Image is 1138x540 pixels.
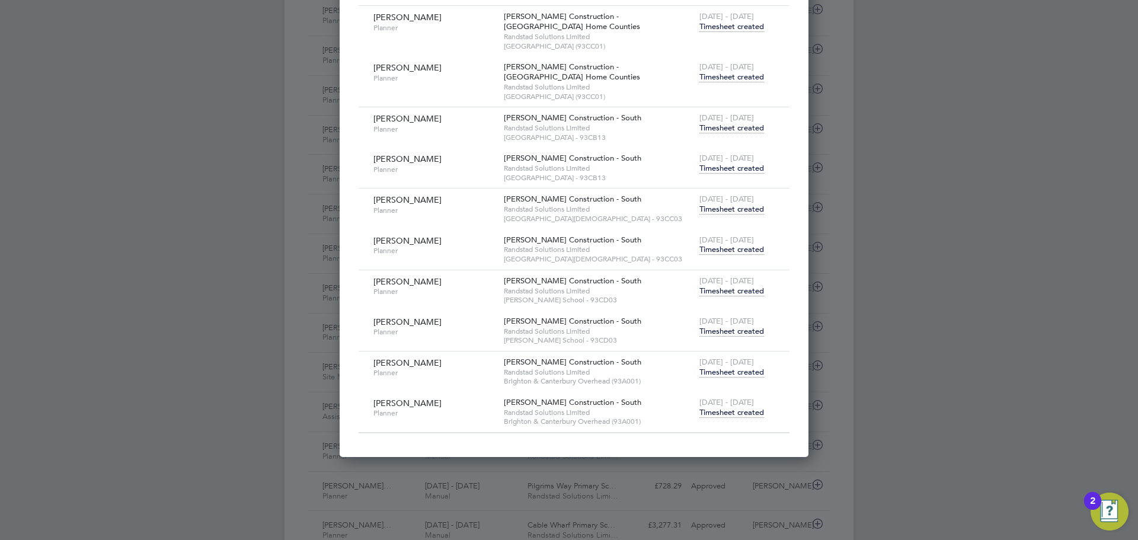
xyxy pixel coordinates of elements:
span: [DATE] - [DATE] [699,194,754,204]
span: Timesheet created [699,72,764,82]
span: Brighton & Canterbury Overhead (93A001) [504,417,693,426]
span: [PERSON_NAME] Construction - [GEOGRAPHIC_DATA] Home Counties [504,62,640,82]
span: Planner [373,165,495,174]
span: [GEOGRAPHIC_DATA] - 93CB13 [504,173,693,183]
span: Planner [373,23,495,33]
span: Timesheet created [699,244,764,255]
span: [GEOGRAPHIC_DATA][DEMOGRAPHIC_DATA] - 93CC03 [504,254,693,264]
span: [PERSON_NAME] [373,276,442,287]
span: Randstad Solutions Limited [504,82,693,92]
span: Timesheet created [699,326,764,337]
span: [PERSON_NAME] [373,317,442,327]
span: [PERSON_NAME] School - 93CD03 [504,335,693,345]
span: Randstad Solutions Limited [504,32,693,41]
span: [PERSON_NAME] Construction - South [504,316,641,326]
span: [PERSON_NAME] [373,113,442,124]
button: Open Resource Center, 2 new notifications [1091,493,1129,531]
span: [DATE] - [DATE] [699,397,754,407]
span: Timesheet created [699,286,764,296]
span: Planner [373,206,495,215]
span: Planner [373,368,495,378]
span: [PERSON_NAME] Construction - South [504,113,641,123]
span: Planner [373,327,495,337]
div: 2 [1090,501,1095,516]
span: Randstad Solutions Limited [504,408,693,417]
span: [DATE] - [DATE] [699,316,754,326]
span: [DATE] - [DATE] [699,11,754,21]
span: [PERSON_NAME] Construction - South [504,357,641,367]
span: [DATE] - [DATE] [699,276,754,286]
span: [GEOGRAPHIC_DATA] (93CC01) [504,41,693,51]
span: Brighton & Canterbury Overhead (93A001) [504,376,693,386]
span: [PERSON_NAME] Construction - South [504,397,641,407]
span: Timesheet created [699,123,764,133]
span: Randstad Solutions Limited [504,368,693,377]
span: Timesheet created [699,407,764,418]
span: Randstad Solutions Limited [504,286,693,296]
span: Timesheet created [699,367,764,378]
span: [GEOGRAPHIC_DATA][DEMOGRAPHIC_DATA] - 93CC03 [504,214,693,223]
span: Randstad Solutions Limited [504,245,693,254]
span: [PERSON_NAME] [373,12,442,23]
span: [PERSON_NAME] [373,357,442,368]
span: [DATE] - [DATE] [699,113,754,123]
span: [DATE] - [DATE] [699,153,754,163]
span: [PERSON_NAME] [373,235,442,246]
span: Planner [373,124,495,134]
span: Randstad Solutions Limited [504,164,693,173]
span: [GEOGRAPHIC_DATA] - 93CB13 [504,133,693,142]
span: [DATE] - [DATE] [699,62,754,72]
span: [PERSON_NAME] [373,62,442,73]
span: [PERSON_NAME] Construction - [GEOGRAPHIC_DATA] Home Counties [504,11,640,31]
span: Randstad Solutions Limited [504,123,693,133]
span: [DATE] - [DATE] [699,357,754,367]
span: [PERSON_NAME] [373,398,442,408]
span: Planner [373,408,495,418]
span: [GEOGRAPHIC_DATA] (93CC01) [504,92,693,101]
span: Timesheet created [699,163,764,174]
span: Randstad Solutions Limited [504,327,693,336]
span: [PERSON_NAME] [373,154,442,164]
span: Timesheet created [699,204,764,215]
span: [PERSON_NAME] Construction - South [504,276,641,286]
span: Randstad Solutions Limited [504,205,693,214]
span: [PERSON_NAME] School - 93CD03 [504,295,693,305]
span: Planner [373,246,495,255]
span: [PERSON_NAME] [373,194,442,205]
span: [DATE] - [DATE] [699,235,754,245]
span: [PERSON_NAME] Construction - South [504,194,641,204]
span: Planner [373,74,495,83]
span: [PERSON_NAME] Construction - South [504,235,641,245]
span: Timesheet created [699,21,764,32]
span: Planner [373,287,495,296]
span: [PERSON_NAME] Construction - South [504,153,641,163]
